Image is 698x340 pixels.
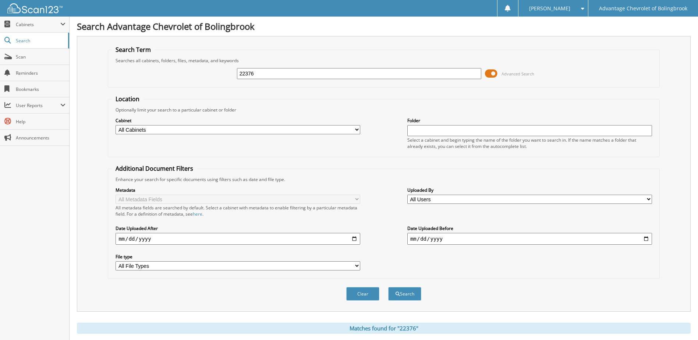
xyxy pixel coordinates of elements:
[77,20,691,32] h1: Search Advantage Chevrolet of Bolingbrook
[116,233,360,245] input: start
[116,187,360,193] label: Metadata
[502,71,534,77] span: Advanced Search
[7,3,63,13] img: scan123-logo-white.svg
[16,102,60,109] span: User Reports
[529,6,570,11] span: [PERSON_NAME]
[407,117,652,124] label: Folder
[112,164,197,173] legend: Additional Document Filters
[16,86,65,92] span: Bookmarks
[116,205,360,217] div: All metadata fields are searched by default. Select a cabinet with metadata to enable filtering b...
[77,323,691,334] div: Matches found for "22376"
[16,38,64,44] span: Search
[346,287,379,301] button: Clear
[599,6,687,11] span: Advantage Chevrolet of Bolingbrook
[193,211,202,217] a: here
[116,117,360,124] label: Cabinet
[112,176,655,183] div: Enhance your search for specific documents using filters such as date and file type.
[116,225,360,231] label: Date Uploaded After
[112,57,655,64] div: Searches all cabinets, folders, files, metadata, and keywords
[112,46,155,54] legend: Search Term
[116,254,360,260] label: File type
[16,54,65,60] span: Scan
[16,118,65,125] span: Help
[112,107,655,113] div: Optionally limit your search to a particular cabinet or folder
[407,225,652,231] label: Date Uploaded Before
[407,187,652,193] label: Uploaded By
[407,137,652,149] div: Select a cabinet and begin typing the name of the folder you want to search in. If the name match...
[16,21,60,28] span: Cabinets
[16,135,65,141] span: Announcements
[112,95,143,103] legend: Location
[16,70,65,76] span: Reminders
[407,233,652,245] input: end
[388,287,421,301] button: Search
